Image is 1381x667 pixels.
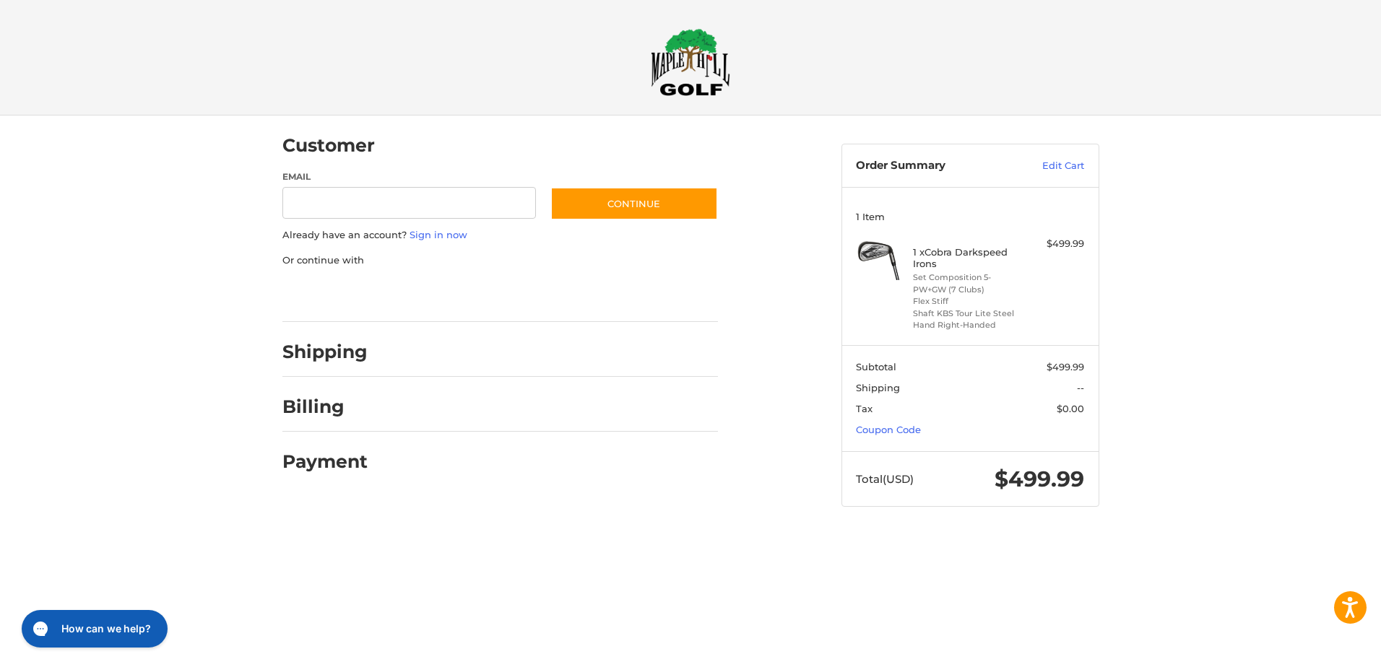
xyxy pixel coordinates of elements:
[277,282,386,308] iframe: PayPal-paypal
[856,211,1084,222] h3: 1 Item
[1057,403,1084,414] span: $0.00
[282,170,537,183] label: Email
[1077,382,1084,393] span: --
[913,246,1023,270] h4: 1 x Cobra Darkspeed Irons
[282,396,367,418] h2: Billing
[410,229,467,240] a: Sign in now
[1011,159,1084,173] a: Edit Cart
[522,282,631,308] iframe: PayPal-venmo
[913,271,1023,295] li: Set Composition 5-PW+GW (7 Clubs)
[913,319,1023,331] li: Hand Right-Handed
[550,187,718,220] button: Continue
[856,361,896,372] span: Subtotal
[856,424,921,435] a: Coupon Code
[282,253,718,268] p: Or continue with
[913,308,1023,320] li: Shaft KBS Tour Lite Steel
[856,382,900,393] span: Shipping
[856,472,914,486] span: Total (USD)
[400,282,508,308] iframe: PayPal-paylater
[856,403,873,414] span: Tax
[995,466,1084,492] span: $499.99
[282,341,368,363] h2: Shipping
[282,134,375,157] h2: Customer
[651,28,730,96] img: Maple Hill Golf
[913,295,1023,308] li: Flex Stiff
[14,605,172,653] iframe: Gorgias live chat messenger
[856,159,1011,173] h3: Order Summary
[1027,237,1084,251] div: $499.99
[1047,361,1084,372] span: $499.99
[282,450,368,473] h2: Payment
[282,228,718,243] p: Already have an account?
